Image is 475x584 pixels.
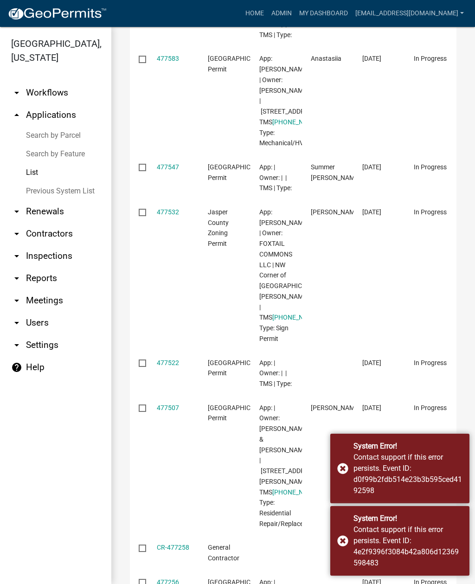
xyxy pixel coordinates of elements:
[414,404,447,411] span: In Progress
[208,359,270,377] span: Jasper County Building Permit
[362,404,381,411] span: 09/12/2025
[259,10,292,39] span: App: | Owner: | | TMS | Type:
[11,250,22,262] i: arrow_drop_down
[272,118,327,126] a: [PHONE_NUMBER]
[272,314,327,321] a: [PHONE_NUMBER]
[311,55,341,62] span: Anastasiia
[11,340,22,351] i: arrow_drop_down
[11,109,22,121] i: arrow_drop_up
[11,362,22,373] i: help
[295,5,352,22] a: My Dashboard
[414,359,447,366] span: In Progress
[259,359,292,388] span: App: | Owner: | | TMS | Type:
[259,404,328,527] span: App: | Owner: WILKINSON LINDA D & BENJAMIN A | 26308 WHYTE HARDEE BLVD | TMS 029-47-10-001 | Type...
[208,163,270,181] span: Jasper County Building Permit
[352,5,468,22] a: [EMAIL_ADDRESS][DOMAIN_NAME]
[353,441,462,452] div: System Error!
[353,524,462,569] div: Contact support if this error persists. Event ID: 4e2f9396f3084b42a806d12369598483
[362,163,381,171] span: 09/12/2025
[362,359,381,366] span: 09/12/2025
[311,163,360,181] span: Summer Trull
[157,163,179,171] a: 477547
[414,163,447,171] span: In Progress
[208,404,270,422] span: Jasper County Building Permit
[311,404,360,411] span: Nathan Robert
[11,273,22,284] i: arrow_drop_down
[11,206,22,217] i: arrow_drop_down
[259,163,292,192] span: App: | Owner: | | TMS | Type:
[157,359,179,366] a: 477522
[259,208,328,342] span: App: Preston Parfitt | Owner: FOXTAIL COMMONS LLC | NW Corner of Okatie Hwy and Old Marsh Road | ...
[157,544,189,551] a: CR-477258
[11,317,22,328] i: arrow_drop_down
[414,55,447,62] span: In Progress
[268,5,295,22] a: Admin
[272,488,327,496] a: [PHONE_NUMBER]
[242,5,268,22] a: Home
[259,55,328,147] span: App: Anastasiia Tkachenko | Owner: MITCHELL NELLIE | 6265 BEES CREEK RD | TMS 085-00-02-033 | Typ...
[157,208,179,216] a: 477532
[11,295,22,306] i: arrow_drop_down
[353,513,462,524] div: System Error!
[208,208,229,247] span: Jasper County Zoning Permit
[353,452,462,496] div: Contact support if this error persists. Event ID: d0f99b2fdb514e23b3b595ced4192598
[414,208,447,216] span: In Progress
[208,55,270,73] span: Jasper County Building Permit
[157,55,179,62] a: 477583
[157,404,179,411] a: 477507
[11,228,22,239] i: arrow_drop_down
[11,87,22,98] i: arrow_drop_down
[362,55,381,62] span: 09/12/2025
[311,208,360,216] span: Preston Parfitt
[208,544,239,562] span: General Contractor
[362,208,381,216] span: 09/12/2025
